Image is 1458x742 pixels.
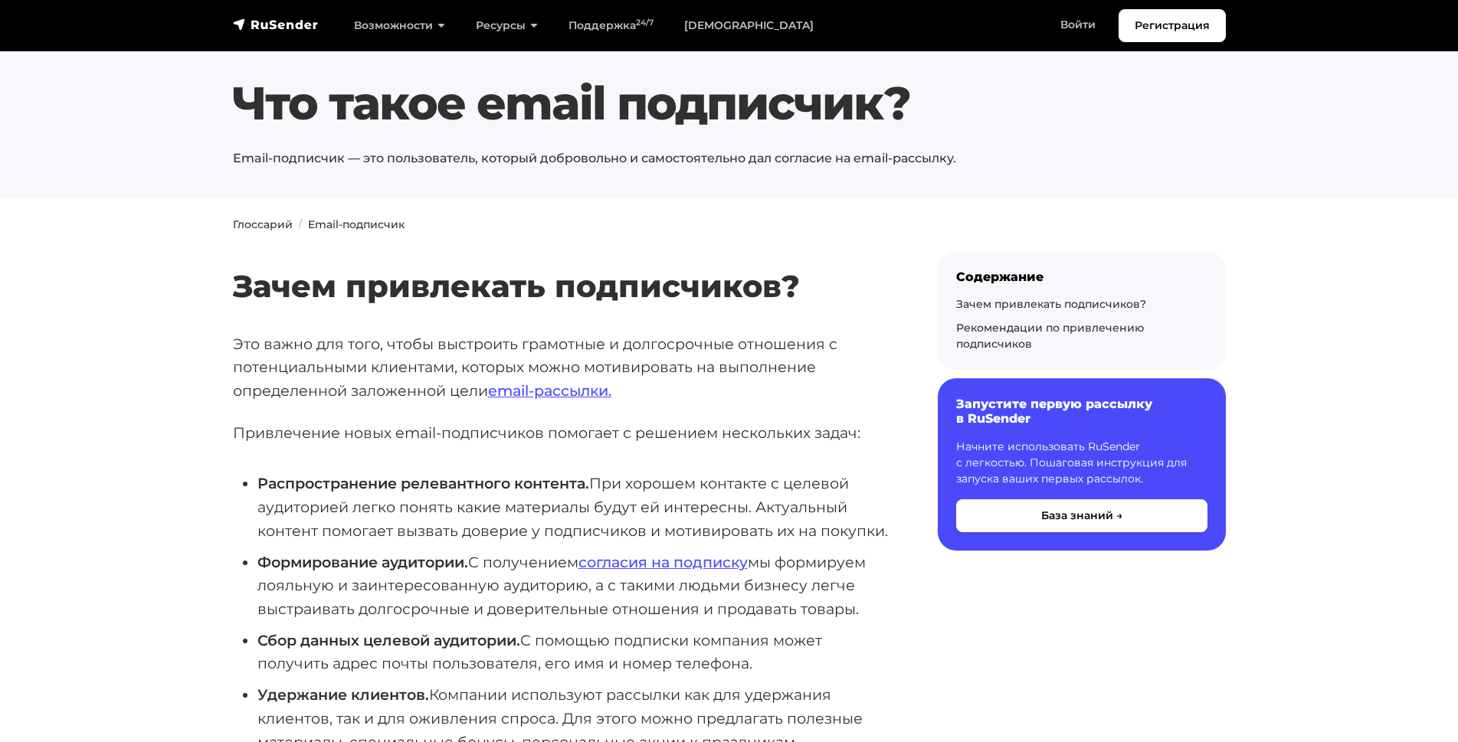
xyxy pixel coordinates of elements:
[956,270,1207,284] div: Содержание
[257,629,889,675] li: С помощью подписки компания может получить адрес почты пользователя, его имя и номер телефона.
[233,332,889,403] p: Это важно для того, чтобы выстроить грамотные и долгосрочные отношения с потенциальными клиентами...
[553,10,669,41] a: Поддержка24/7
[257,551,889,621] li: С получением мы формируем лояльную и заинтересованную аудиторию, а с такими людьми бизнесу легче ...
[1119,9,1226,42] a: Регистрация
[956,397,1207,426] h6: Запустите первую рассылку в RuSender
[257,472,889,542] li: При хорошем контакте с целевой аудиторией легко понять какие материалы будут ей интересны. Актуал...
[233,149,1142,168] p: Email-подписчик — это пользователь, который добровольно и самостоятельно дал согласие на email-ра...
[636,18,654,28] sup: 24/7
[669,10,829,41] a: [DEMOGRAPHIC_DATA]
[233,223,889,305] h2: Зачем привлекать подписчиков?
[488,381,611,400] a: email-рассылки.
[460,10,553,41] a: Ресурсы
[956,439,1207,487] p: Начните использовать RuSender с легкостью. Пошаговая инструкция для запуска ваших первых рассылок.
[956,297,1146,311] a: Зачем привлекать подписчиков?
[257,685,429,704] strong: Удержание клиентов.
[339,10,460,41] a: Возможности
[233,17,319,32] img: RuSender
[233,421,889,445] p: Привлечение новых email-подписчиков помогает с решением нескольких задач:
[233,76,1142,131] h1: Что такое email подписчик?
[293,217,405,233] li: Email-подписчик
[1045,9,1111,41] a: Войти
[257,553,468,571] strong: Формирование аудитории.
[956,321,1144,351] a: Рекомендации по привлечению подписчиков
[578,553,748,571] a: согласия на подписку
[956,499,1207,532] button: База знаний →
[224,217,1235,233] nav: breadcrumb
[257,474,589,492] strong: Распространение релевантного контента.
[938,378,1226,550] a: Запустите первую рассылку в RuSender Начните использовать RuSender с легкостью. Пошаговая инструк...
[257,631,520,649] strong: Сбор данных целевой аудитории.
[233,217,293,231] a: Глоссарий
